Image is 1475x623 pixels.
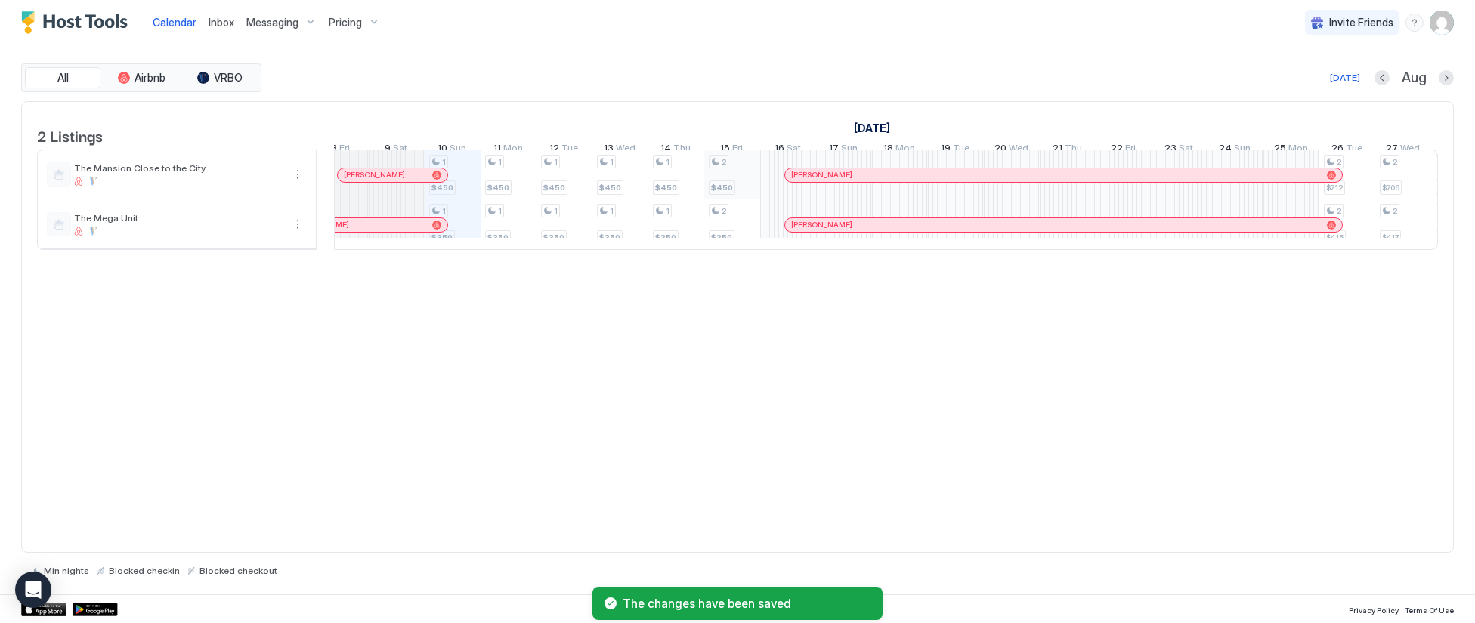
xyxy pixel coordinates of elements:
span: $350 [487,233,509,242]
button: All [25,67,100,88]
span: 15 [720,142,730,158]
span: Wed [616,142,635,158]
span: The Mega Unit [74,212,283,224]
span: Thu [1065,142,1082,158]
span: 1 [666,206,669,216]
span: Min nights [44,565,89,576]
span: All [57,71,69,85]
a: August 17, 2025 [825,139,861,161]
a: August 11, 2025 [490,139,527,161]
span: Sat [787,142,801,158]
span: 14 [660,142,671,158]
span: $350 [543,233,564,242]
span: 17 [829,142,839,158]
span: 11 [493,142,501,158]
span: Thu [673,142,691,158]
div: [DATE] [1330,71,1360,85]
span: 9 [385,142,391,158]
span: $706 [1382,183,1399,193]
span: Fri [339,142,350,158]
span: 18 [883,142,893,158]
span: Aug [1402,69,1427,87]
span: 13 [604,142,614,158]
a: August 18, 2025 [880,139,919,161]
div: tab-group [21,63,261,92]
span: 1 [610,157,614,167]
a: August 19, 2025 [937,139,973,161]
span: Fri [1125,142,1136,158]
a: August 16, 2025 [771,139,805,161]
a: Calendar [153,14,196,30]
span: 1 [442,157,446,167]
a: August 12, 2025 [546,139,582,161]
span: 19 [941,142,951,158]
button: [DATE] [1328,69,1362,87]
span: Blocked checkin [109,565,180,576]
span: 1 [666,157,669,167]
span: $450 [431,183,453,193]
div: Open Intercom Messenger [15,572,51,608]
span: [PERSON_NAME] [791,220,852,230]
span: 2 [1337,206,1341,216]
span: Blocked checkout [199,565,277,576]
span: $450 [711,183,733,193]
a: August 8, 2025 [327,139,354,161]
span: Tue [1346,142,1362,158]
span: 1 [498,206,502,216]
span: [PERSON_NAME] [344,170,405,180]
a: Host Tools Logo [21,11,135,34]
span: 8 [331,142,337,158]
a: August 1, 2025 [850,117,894,139]
a: August 23, 2025 [1161,139,1197,161]
span: Mon [895,142,915,158]
span: 22 [1111,142,1123,158]
span: $350 [711,233,732,242]
span: Pricing [329,16,362,29]
a: August 26, 2025 [1328,139,1366,161]
a: August 10, 2025 [434,139,470,161]
span: $450 [543,183,565,193]
button: Previous month [1375,70,1390,85]
span: 12 [549,142,559,158]
span: 2 [1337,157,1341,167]
span: 2 [1393,157,1397,167]
span: 2 Listings [37,124,103,146]
span: 27 [1386,142,1398,158]
span: 25 [1274,142,1286,158]
button: Airbnb [104,67,179,88]
button: Next month [1439,70,1454,85]
span: 1 [610,206,614,216]
span: 2 [722,206,726,216]
span: 26 [1331,142,1344,158]
div: User profile [1430,11,1454,35]
a: August 15, 2025 [716,139,747,161]
span: Sat [1179,142,1193,158]
span: The changes have been saved [623,596,870,611]
a: August 14, 2025 [657,139,694,161]
a: August 21, 2025 [1049,139,1086,161]
span: $350 [431,233,453,242]
span: Fri [732,142,743,158]
span: 1 [554,157,558,167]
span: Sun [1234,142,1251,158]
a: August 20, 2025 [991,139,1032,161]
a: August 13, 2025 [600,139,639,161]
span: 1 [554,206,558,216]
span: Wed [1400,142,1420,158]
span: 16 [775,142,784,158]
div: menu [1405,14,1424,32]
span: VRBO [214,71,243,85]
span: [PERSON_NAME] [791,170,852,180]
span: Mon [1288,142,1308,158]
a: Inbox [209,14,234,30]
span: 20 [994,142,1007,158]
span: Sun [450,142,466,158]
span: Sun [841,142,858,158]
span: $350 [599,233,620,242]
span: $415 [1326,233,1344,242]
span: 21 [1053,142,1062,158]
a: August 9, 2025 [381,139,411,161]
button: More options [289,215,307,233]
span: Tue [953,142,969,158]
